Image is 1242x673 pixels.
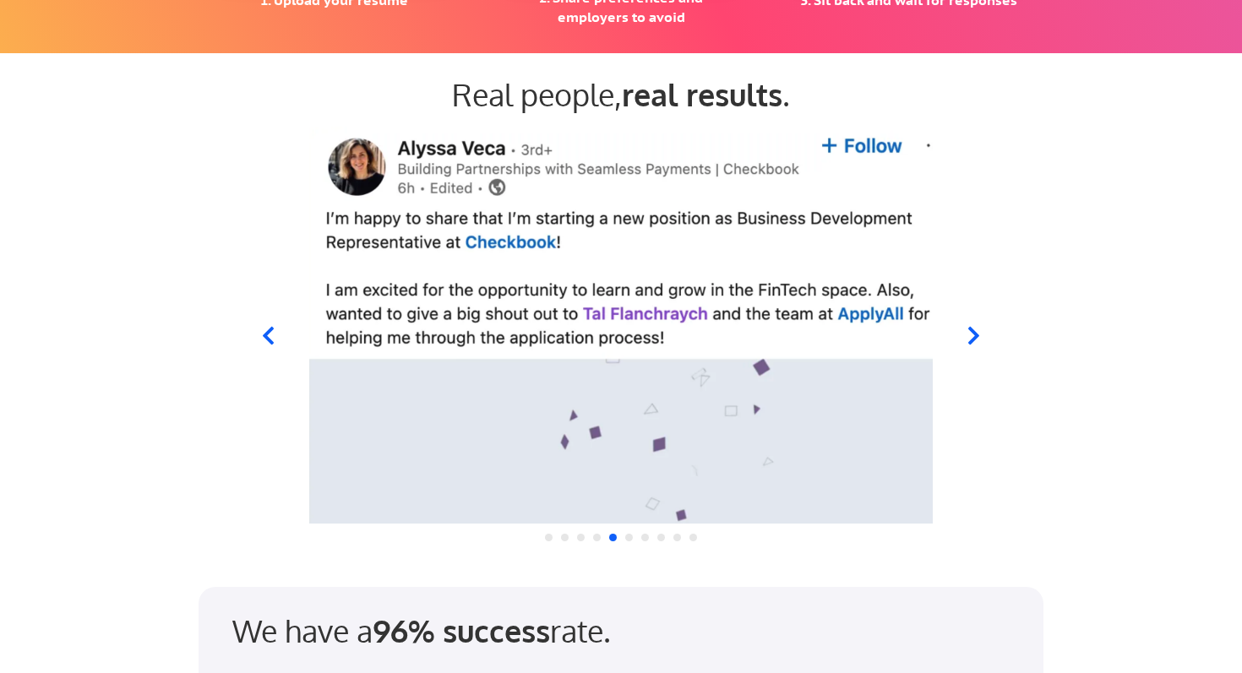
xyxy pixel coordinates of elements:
strong: real results [622,75,782,113]
iframe: To enrich screen reader interactions, please activate Accessibility in Grammarly extension settings [199,120,1043,578]
div: Real people, . [215,76,1027,112]
strong: 96% success [373,611,550,649]
div: We have a rate. [232,612,722,649]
